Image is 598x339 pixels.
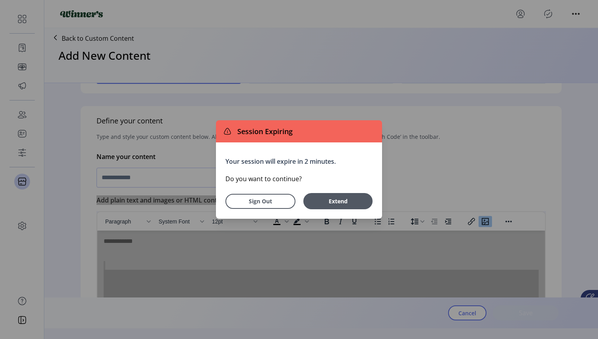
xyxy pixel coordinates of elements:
span: Session Expiring [234,126,293,137]
span: Sign Out [236,197,285,205]
span: Extend [307,197,369,205]
p: Your session will expire in 2 minutes. [225,157,373,166]
button: Sign Out [225,194,295,209]
body: Rich Text Area. Press ALT-0 for help. [6,6,441,133]
p: Do you want to continue? [225,174,373,184]
button: Extend [303,193,373,209]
